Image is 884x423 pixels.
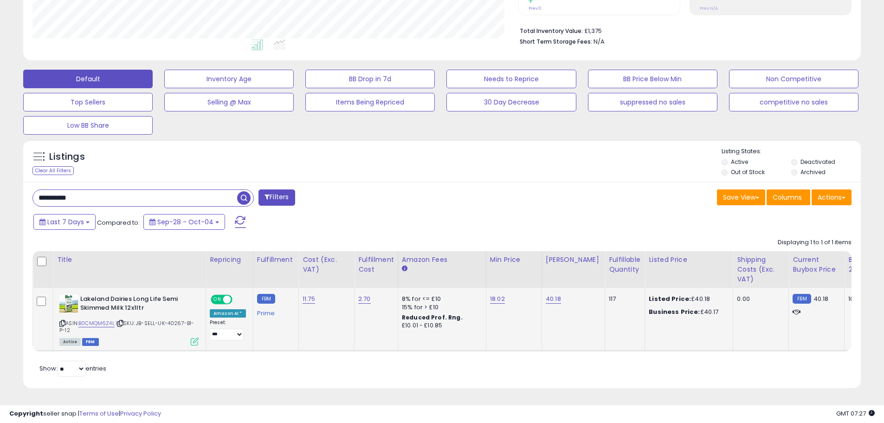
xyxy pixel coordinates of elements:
span: | SKU: JB-SELL-UK-40267-B1-P-12 [59,319,194,333]
small: Amazon Fees. [402,265,407,273]
div: BB Share 24h. [848,255,882,274]
b: Business Price: [649,307,700,316]
div: £10.01 - £10.85 [402,322,479,330]
a: 18.02 [490,294,505,304]
div: Displaying 1 to 1 of 1 items [778,238,852,247]
div: Amazon AI * [210,309,246,318]
a: Privacy Policy [120,409,161,418]
span: OFF [231,296,246,304]
div: Amazon Fees [402,255,482,265]
div: Cost (Exc. VAT) [303,255,350,274]
div: [PERSON_NAME] [546,255,601,265]
b: Reduced Prof. Rng. [402,313,463,321]
div: Clear All Filters [32,166,74,175]
div: Shipping Costs (Exc. VAT) [737,255,785,284]
button: Items Being Repriced [305,93,435,111]
div: Prime [257,306,291,317]
a: 11.75 [303,294,315,304]
span: Columns [773,193,802,202]
small: FBM [257,294,275,304]
div: Preset: [210,319,246,340]
button: BB Price Below Min [588,70,717,88]
button: Needs to Reprice [446,70,576,88]
div: 117 [609,295,638,303]
label: Archived [800,168,826,176]
span: Compared to: [97,218,140,227]
button: Columns [767,189,810,205]
div: Fulfillment Cost [358,255,394,274]
span: Last 7 Days [47,217,84,227]
div: ASIN: [59,295,199,345]
button: suppressed no sales [588,93,717,111]
b: Total Inventory Value: [520,27,583,35]
button: Selling @ Max [164,93,294,111]
b: Lakeland Dairies Long Life Semi Skimmed Milk 12x1ltr [80,295,193,314]
a: Terms of Use [79,409,119,418]
div: Fulfillable Quantity [609,255,641,274]
div: 0.00 [737,295,781,303]
span: Sep-28 - Oct-04 [157,217,213,227]
div: Fulfillment [257,255,295,265]
span: Show: entries [39,364,106,373]
small: FBM [793,294,811,304]
button: Filters [258,189,295,206]
b: Short Term Storage Fees: [520,38,592,46]
div: 15% for > £10 [402,303,479,312]
a: 2.70 [358,294,371,304]
button: Actions [812,189,852,205]
strong: Copyright [9,409,43,418]
button: BB Drop in 7d [305,70,435,88]
button: Non Competitive [729,70,858,88]
button: 30 Day Decrease [446,93,576,111]
small: Prev: 0 [529,6,542,11]
div: Repricing [210,255,249,265]
div: £40.17 [649,308,726,316]
button: Top Sellers [23,93,153,111]
h5: Listings [49,150,85,163]
div: 100% [848,295,879,303]
div: seller snap | | [9,410,161,418]
p: Listing States: [722,147,861,156]
div: Current Buybox Price [793,255,840,274]
small: Prev: N/A [700,6,718,11]
span: ON [212,296,223,304]
span: FBM [82,338,99,346]
button: Sep-28 - Oct-04 [143,214,225,230]
img: 41qgPW8TfdL._SL40_.jpg [59,295,78,312]
label: Active [731,158,748,166]
div: £40.18 [649,295,726,303]
button: Default [23,70,153,88]
span: All listings currently available for purchase on Amazon [59,338,81,346]
button: competitive no sales [729,93,858,111]
label: Deactivated [800,158,835,166]
b: Listed Price: [649,294,691,303]
a: 40.18 [546,294,561,304]
div: Min Price [490,255,538,265]
div: Listed Price [649,255,729,265]
button: Inventory Age [164,70,294,88]
li: £1,375 [520,25,845,36]
span: 40.18 [813,294,829,303]
span: N/A [594,37,605,46]
button: Low BB Share [23,116,153,135]
a: B0CMQM6Z4L [78,319,115,327]
button: Last 7 Days [33,214,96,230]
div: Title [57,255,202,265]
div: 8% for <= £10 [402,295,479,303]
span: 2025-10-13 07:27 GMT [836,409,875,418]
button: Save View [717,189,765,205]
label: Out of Stock [731,168,765,176]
